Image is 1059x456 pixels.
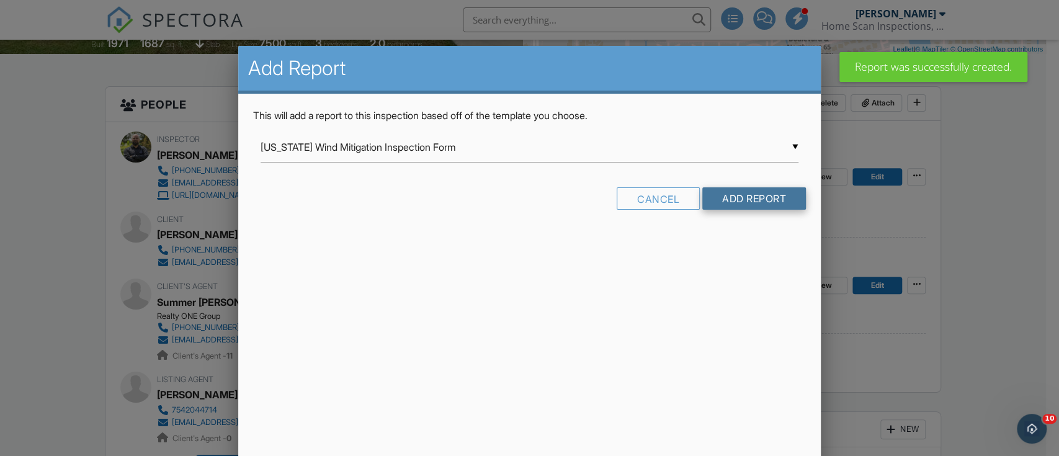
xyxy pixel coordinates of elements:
span: 10 [1042,414,1057,424]
h2: Add Report [248,56,811,81]
p: This will add a report to this inspection based off of the template you choose. [253,109,806,122]
div: Cancel [617,187,700,210]
iframe: Intercom live chat [1017,414,1047,444]
div: Report was successfully created. [839,52,1027,82]
input: Add Report [702,187,806,210]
